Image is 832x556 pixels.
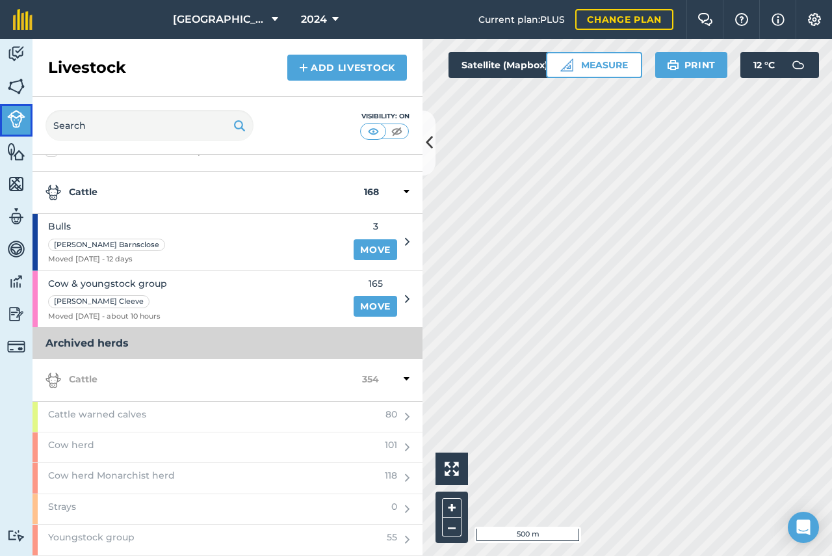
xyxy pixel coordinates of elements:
[697,13,713,26] img: Two speech bubbles overlapping with the left bubble in the forefront
[354,276,397,291] span: 165
[7,77,25,96] img: svg+xml;base64,PHN2ZyB4bWxucz0iaHR0cDovL3d3dy53My5vcmcvMjAwMC9zdmciIHdpZHRoPSI1NiIgaGVpZ2h0PSI2MC...
[301,12,327,27] span: 2024
[546,52,642,78] button: Measure
[385,468,397,483] span: 118
[7,338,25,356] img: svg+xml;base64,PD94bWwgdmVyc2lvbj0iMS4wIiBlbmNvZGluZz0idXRmLTgiPz4KPCEtLSBHZW5lcmF0b3I6IEFkb2JlIE...
[299,60,308,75] img: svg+xml;base64,PHN2ZyB4bWxucz0iaHR0cDovL3d3dy53My5vcmcvMjAwMC9zdmciIHdpZHRoPSIxNCIgaGVpZ2h0PSIyNC...
[772,12,785,27] img: svg+xml;base64,PHN2ZyB4bWxucz0iaHR0cDovL3d3dy53My5vcmcvMjAwMC9zdmciIHdpZHRoPSIxNyIgaGVpZ2h0PSIxNy...
[7,272,25,291] img: svg+xml;base64,PD94bWwgdmVyc2lvbj0iMS4wIiBlbmNvZGluZz0idXRmLTgiPz4KPCEtLSBHZW5lcmF0b3I6IEFkb2JlIE...
[387,530,397,544] span: 55
[667,57,679,73] img: svg+xml;base64,PHN2ZyB4bWxucz0iaHR0cDovL3d3dy53My5vcmcvMjAwMC9zdmciIHdpZHRoPSIxOSIgaGVpZ2h0PSIyNC...
[48,407,146,421] span: Cattle warned calves
[7,110,25,128] img: svg+xml;base64,PD94bWwgdmVyc2lvbj0iMS4wIiBlbmNvZGluZz0idXRmLTgiPz4KPCEtLSBHZW5lcmF0b3I6IEFkb2JlIE...
[45,185,61,200] img: svg+xml;base64,PD94bWwgdmVyc2lvbj0iMS4wIiBlbmNvZGluZz0idXRmLTgiPz4KPCEtLSBHZW5lcmF0b3I6IEFkb2JlIE...
[365,125,382,138] img: svg+xml;base64,PHN2ZyB4bWxucz0iaHR0cDovL3d3dy53My5vcmcvMjAwMC9zdmciIHdpZHRoPSI1MCIgaGVpZ2h0PSI0MC...
[7,174,25,194] img: svg+xml;base64,PHN2ZyB4bWxucz0iaHR0cDovL3d3dy53My5vcmcvMjAwMC9zdmciIHdpZHRoPSI1NiIgaGVpZ2h0PSI2MC...
[173,12,266,27] span: [GEOGRAPHIC_DATA]
[48,295,149,308] div: [PERSON_NAME] Cleeve
[32,463,377,493] a: Cow herd Monarchist herd
[788,512,819,543] div: Open Intercom Messenger
[32,432,377,462] a: Cow herd
[364,185,379,200] strong: 168
[32,402,378,432] a: Cattle warned calves
[48,219,168,233] span: Bulls
[442,518,461,536] button: –
[32,494,383,524] a: Strays
[740,52,819,78] button: 12 °C
[7,44,25,64] img: svg+xml;base64,PD94bWwgdmVyc2lvbj0iMS4wIiBlbmNvZGluZz0idXRmLTgiPz4KPCEtLSBHZW5lcmF0b3I6IEFkb2JlIE...
[48,468,175,483] span: Cow herd Monarchist herd
[45,372,362,388] strong: Cattle
[734,13,749,26] img: A question mark icon
[362,372,379,388] strong: 354
[48,530,135,544] span: Youngstock group
[655,52,728,78] button: Print
[478,12,565,27] span: Current plan : PLUS
[7,207,25,226] img: svg+xml;base64,PD94bWwgdmVyc2lvbj0iMS4wIiBlbmNvZGluZz0idXRmLTgiPz4KPCEtLSBHZW5lcmF0b3I6IEFkb2JlIE...
[354,219,397,233] span: 3
[32,271,346,328] a: Cow & youngstock group[PERSON_NAME] CleeveMoved [DATE] - about 10 hours
[48,239,165,252] div: [PERSON_NAME] Barnsclose
[48,438,94,452] span: Cow herd
[48,276,167,291] span: Cow & youngstock group
[560,59,573,72] img: Ruler icon
[7,142,25,161] img: svg+xml;base64,PHN2ZyB4bWxucz0iaHR0cDovL3d3dy53My5vcmcvMjAwMC9zdmciIHdpZHRoPSI1NiIgaGVpZ2h0PSI2MC...
[785,52,811,78] img: svg+xml;base64,PD94bWwgdmVyc2lvbj0iMS4wIiBlbmNvZGluZz0idXRmLTgiPz4KPCEtLSBHZW5lcmF0b3I6IEFkb2JlIE...
[385,407,397,421] span: 80
[45,373,61,388] img: svg+xml;base64,PD94bWwgdmVyc2lvbj0iMS4wIiBlbmNvZGluZz0idXRmLTgiPz4KPCEtLSBHZW5lcmF0b3I6IEFkb2JlIE...
[32,328,422,359] h3: Archived herds
[48,254,168,265] span: Moved [DATE] - 12 days
[45,185,364,200] strong: Cattle
[753,52,775,78] span: 12 ° C
[32,525,379,555] a: Youngstock group
[48,57,126,78] h2: Livestock
[48,311,167,323] span: Moved [DATE] - about 10 hours
[448,52,573,78] button: Satellite (Mapbox)
[389,125,405,138] img: svg+xml;base64,PHN2ZyB4bWxucz0iaHR0cDovL3d3dy53My5vcmcvMjAwMC9zdmciIHdpZHRoPSI1MCIgaGVpZ2h0PSI0MC...
[575,9,673,30] a: Change plan
[7,529,25,542] img: svg+xml;base64,PD94bWwgdmVyc2lvbj0iMS4wIiBlbmNvZGluZz0idXRmLTgiPz4KPCEtLSBHZW5lcmF0b3I6IEFkb2JlIE...
[385,438,397,452] span: 101
[442,498,461,518] button: +
[7,239,25,259] img: svg+xml;base64,PD94bWwgdmVyc2lvbj0iMS4wIiBlbmNvZGluZz0idXRmLTgiPz4KPCEtLSBHZW5lcmF0b3I6IEFkb2JlIE...
[45,110,253,141] input: Search
[7,304,25,324] img: svg+xml;base64,PD94bWwgdmVyc2lvbj0iMS4wIiBlbmNvZGluZz0idXRmLTgiPz4KPCEtLSBHZW5lcmF0b3I6IEFkb2JlIE...
[360,111,409,122] div: Visibility: On
[13,9,32,30] img: fieldmargin Logo
[354,296,397,317] a: Move
[287,55,407,81] a: Add Livestock
[48,499,76,514] span: Strays
[445,462,459,476] img: Four arrows, one pointing top left, one top right, one bottom right and the last bottom left
[807,13,822,26] img: A cog icon
[233,118,246,133] img: svg+xml;base64,PHN2ZyB4bWxucz0iaHR0cDovL3d3dy53My5vcmcvMjAwMC9zdmciIHdpZHRoPSIxOSIgaGVpZ2h0PSIyNC...
[391,499,397,514] span: 0
[354,239,397,260] a: Move
[32,214,346,271] a: Bulls[PERSON_NAME] BarnscloseMoved [DATE] - 12 days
